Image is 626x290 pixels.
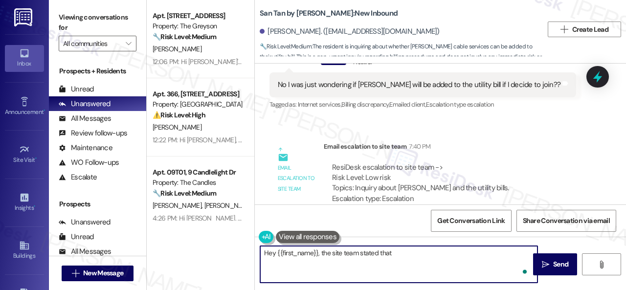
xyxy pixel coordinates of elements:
[523,216,610,226] span: Share Conversation via email
[278,163,316,194] div: Email escalation to site team
[260,26,440,37] div: [PERSON_NAME]. ([EMAIL_ADDRESS][DOMAIN_NAME])
[260,43,312,50] strong: 🔧 Risk Level: Medium
[59,157,119,168] div: WO Follow-ups
[542,261,549,268] i: 
[153,123,201,132] span: [PERSON_NAME]
[59,232,94,242] div: Unread
[153,32,216,41] strong: 🔧 Risk Level: Medium
[560,25,568,33] i: 
[49,199,146,209] div: Prospects
[341,100,389,109] span: Billing discrepancy ,
[516,210,616,232] button: Share Conversation via email
[5,45,44,71] a: Inbox
[126,40,131,47] i: 
[59,172,97,182] div: Escalate
[153,111,205,119] strong: ⚠️ Risk Level: High
[269,97,576,112] div: Tagged as:
[153,99,243,110] div: Property: [GEOGRAPHIC_DATA]
[59,10,136,36] label: Viewing conversations for
[59,113,111,124] div: All Messages
[59,246,111,257] div: All Messages
[572,24,608,35] span: Create Lead
[426,100,493,109] span: Escalation type escalation
[59,128,127,138] div: Review follow-ups
[324,141,589,155] div: Email escalation to site team
[35,155,37,162] span: •
[260,42,543,73] span: : The resident is inquiring about whether [PERSON_NAME] cable services can be added to their util...
[5,237,44,264] a: Buildings
[431,210,511,232] button: Get Conversation Link
[62,266,134,281] button: New Message
[298,100,341,109] span: Internet services ,
[332,204,581,235] div: Subject: [ResiDesk Escalation] (Low risk) - Action Needed (Inquiry about [PERSON_NAME] and the ut...
[548,22,621,37] button: Create Lead
[406,141,430,152] div: 7:40 PM
[59,99,111,109] div: Unanswered
[153,89,243,99] div: Apt. 366, [STREET_ADDRESS]
[14,8,34,26] img: ResiDesk Logo
[598,261,605,268] i: 
[59,217,111,227] div: Unanswered
[533,253,577,275] button: Send
[34,203,35,210] span: •
[153,11,243,21] div: Apt. [STREET_ADDRESS]
[153,178,243,188] div: Property: The Candles
[59,143,112,153] div: Maintenance
[553,259,568,269] span: Send
[5,141,44,168] a: Site Visit •
[44,107,45,114] span: •
[153,45,201,53] span: [PERSON_NAME]
[63,36,121,51] input: All communities
[153,201,204,210] span: [PERSON_NAME]
[72,269,79,277] i: 
[389,100,426,109] span: Emailed client ,
[59,84,94,94] div: Unread
[437,216,505,226] span: Get Conversation Link
[5,189,44,216] a: Insights •
[153,189,216,198] strong: 🔧 Risk Level: Medium
[260,8,398,19] b: San Tan by [PERSON_NAME]: New Inbound
[153,21,243,31] div: Property: The Greyson
[153,167,243,178] div: Apt. 09T01, 9 Candlelight Dr
[332,162,581,204] div: ResiDesk escalation to site team -> Risk Level: Low risk Topics: Inquiry about [PERSON_NAME] and ...
[278,80,560,90] div: No I was just wondering if [PERSON_NAME] will be added to the utility bill if I decide to join??
[204,201,253,210] span: [PERSON_NAME]
[260,246,537,283] textarea: To enrich screen reader interactions, please activate Accessibility in Grammarly extension settings
[49,66,146,76] div: Prospects + Residents
[83,268,123,278] span: New Message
